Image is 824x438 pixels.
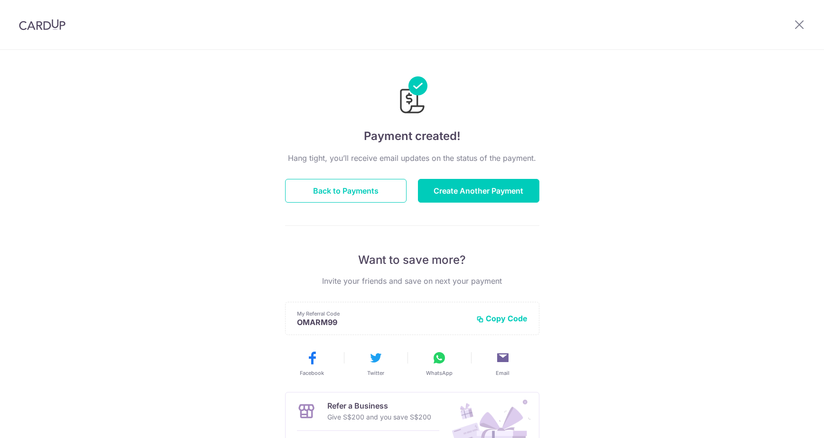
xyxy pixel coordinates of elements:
[300,369,324,377] span: Facebook
[397,76,427,116] img: Payments
[285,252,539,268] p: Want to save more?
[297,310,469,317] p: My Referral Code
[475,350,531,377] button: Email
[285,275,539,287] p: Invite your friends and save on next your payment
[426,369,453,377] span: WhatsApp
[348,350,404,377] button: Twitter
[327,411,431,423] p: Give S$200 and you save S$200
[476,314,528,323] button: Copy Code
[367,369,384,377] span: Twitter
[297,317,469,327] p: OMARM99
[285,179,407,203] button: Back to Payments
[411,350,467,377] button: WhatsApp
[285,152,539,164] p: Hang tight, you’ll receive email updates on the status of the payment.
[496,369,509,377] span: Email
[418,179,539,203] button: Create Another Payment
[19,19,65,30] img: CardUp
[285,128,539,145] h4: Payment created!
[284,350,340,377] button: Facebook
[327,400,431,411] p: Refer a Business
